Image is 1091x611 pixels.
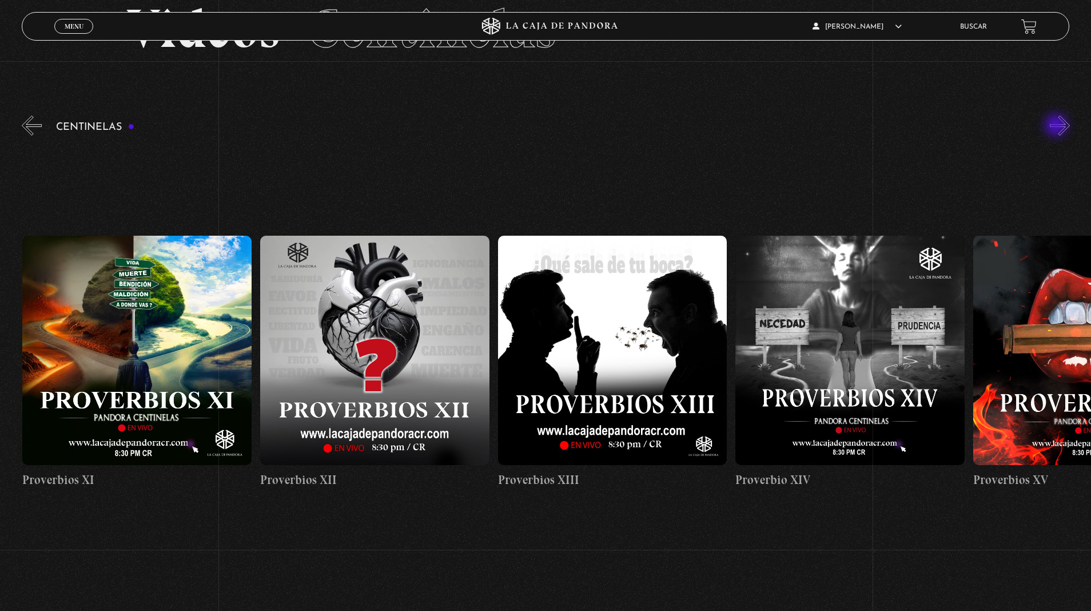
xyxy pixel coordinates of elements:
span: [PERSON_NAME] [813,23,902,30]
span: Cerrar [61,33,87,41]
h4: Proverbios XI [22,471,252,489]
button: Next [1050,116,1070,136]
h3: Centinelas [56,122,134,133]
a: Proverbio XIV [735,144,965,581]
button: Previous [22,116,42,136]
h4: Proverbio XIV [735,471,965,489]
a: Proverbios XI [22,144,252,581]
span: Menu [65,23,83,30]
a: Proverbios XIII [498,144,727,581]
h2: Videos [126,2,964,56]
a: Proverbios XII [260,144,489,581]
h4: Proverbios XIII [498,471,727,489]
a: Buscar [960,23,987,30]
h4: Proverbios XII [260,471,489,489]
a: View your shopping cart [1021,19,1037,34]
